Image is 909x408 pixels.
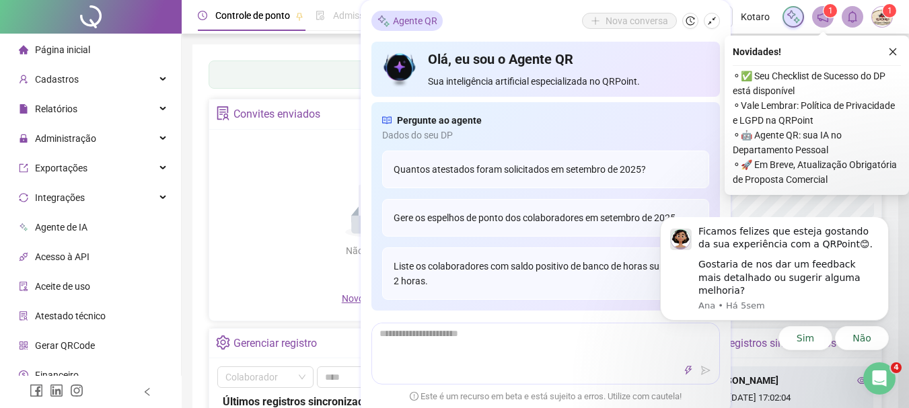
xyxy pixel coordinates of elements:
span: Aceite de uso [35,281,90,292]
span: solution [19,311,28,321]
span: user-add [19,75,28,84]
span: lock [19,134,28,143]
div: Convites enviados [233,103,320,126]
span: export [19,163,28,173]
span: 1 [887,6,892,15]
div: [DATE] 17:02:04 [678,391,867,407]
span: Relatórios [35,104,77,114]
span: Acesso à API [35,251,89,262]
span: Exportações [35,163,87,173]
span: home [19,45,28,54]
span: 4 [891,362,902,373]
img: sparkle-icon.fc2bf0ac1784a2077858766a79e2daf3.svg [377,14,390,28]
div: Gerenciar registro [233,332,317,355]
span: instagram [70,384,83,397]
img: icon [382,50,418,89]
img: Profile image for Ana [30,11,52,33]
span: setting [216,335,230,350]
span: Agente de IA [35,222,87,233]
span: file [19,104,28,114]
span: ⚬ 🤖 Agente QR: sua IA no Departamento Pessoal [733,128,901,157]
span: Gerar QRCode [35,340,95,351]
sup: 1 [824,4,837,17]
div: Liste os colaboradores com saldo positivo de banco de horas superior a 2 horas. [382,247,709,300]
span: left [143,387,152,397]
span: ⚬ ✅ Seu Checklist de Sucesso do DP está disponível [733,69,901,98]
span: exclamation-circle [410,392,419,401]
span: solution [216,106,230,120]
button: thunderbolt [680,362,696,378]
span: Dados do seu DP [382,128,709,142]
p: Message from Ana, sent Há 5sem [59,83,239,95]
span: thunderbolt [684,366,693,375]
span: notification [817,11,829,23]
span: Novo convite [342,293,409,304]
span: Controle de ponto [215,10,290,21]
iframe: Intercom notifications mensagem [640,217,909,358]
span: history [686,16,695,26]
span: Novidades ! [733,44,781,59]
span: Este é um recurso em beta e está sujeito a erros. Utilize com cautela! [410,390,682,403]
span: ⚬ Vale Lembrar: Política de Privacidade e LGPD na QRPoint [733,98,901,128]
div: Ficamos felizes que esteja gostando da sua experiência com a QRPoint😊. [59,8,239,34]
img: sparkle-icon.fc2bf0ac1784a2077858766a79e2daf3.svg [786,9,801,24]
div: Quick reply options [20,109,249,133]
div: Gostaria de nos dar um feedback mais detalhado ou sugerir alguma melhoria? [59,41,239,81]
span: pushpin [295,12,303,20]
iframe: Intercom live chat [863,362,896,395]
button: send [698,362,714,378]
div: Message content [59,8,239,81]
span: Página inicial [35,44,90,55]
span: ⚬ 🚀 Em Breve, Atualização Obrigatória de Proposta Comercial [733,157,901,187]
span: read [382,113,392,128]
span: Pergunte ao agente [397,113,482,128]
h4: Olá, eu sou o Agente QR [428,50,708,69]
button: Nova conversa [582,13,677,29]
div: Quantos atestados foram solicitados em setembro de 2025? [382,151,709,188]
span: Cadastros [35,74,79,85]
span: bell [846,11,859,23]
span: facebook [30,384,43,397]
button: Quick reply: Sim [139,109,192,133]
span: file-done [316,11,325,20]
span: qrcode [19,341,28,350]
span: Atestado técnico [35,311,106,321]
span: close [888,47,898,56]
span: Integrações [35,192,85,203]
span: Kotaro [741,9,770,24]
span: Admissão digital [333,10,402,21]
span: api [19,252,28,261]
img: 31925 [872,7,892,27]
span: shrink [707,16,717,26]
span: 1 [828,6,833,15]
span: sync [19,193,28,202]
span: linkedin [50,384,63,397]
div: Gere os espelhos de ponto dos colaboradores em setembro de 2025. [382,199,709,237]
span: eye [857,376,867,385]
span: Administração [35,133,96,144]
span: clock-circle [198,11,207,20]
div: JAÍNE [PERSON_NAME] [678,373,867,388]
div: Não há dados [314,243,437,258]
span: audit [19,282,28,291]
sup: Atualize o seu contato no menu Meus Dados [883,4,896,17]
div: Agente QR [371,11,443,31]
span: dollar [19,370,28,380]
span: Sua inteligência artificial especializada no QRPoint. [428,74,708,89]
button: Quick reply: Não [195,109,249,133]
span: Financeiro [35,370,79,380]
